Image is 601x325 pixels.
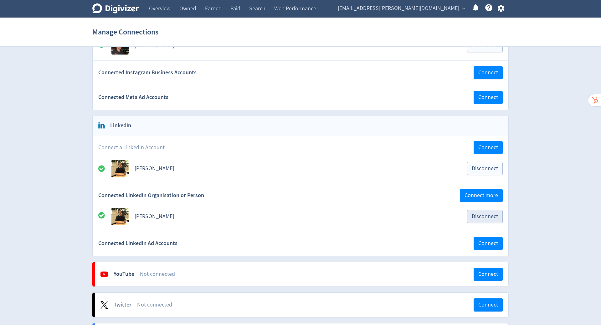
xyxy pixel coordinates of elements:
span: Connect [478,302,498,308]
button: [EMAIL_ADDRESS][PERSON_NAME][DOMAIN_NAME] [336,3,467,13]
button: Connect [474,298,503,312]
button: Connect [474,91,503,104]
button: Connect [474,268,503,281]
span: Connected LinkedIn Organisation or Person [98,191,204,199]
span: Connect [478,95,498,100]
span: Connect [478,145,498,150]
a: YouTubeNot connectedConnect [95,262,508,286]
span: Disconnect [472,43,498,49]
div: All good [98,212,111,221]
img: Avatar for Hugo McManus [111,208,129,225]
img: account profile [111,160,129,177]
span: Connected Instagram Business Accounts [98,69,197,76]
div: Not connected [140,270,474,278]
span: expand_more [461,6,466,11]
span: Connect [478,70,498,76]
button: Disconnect [467,210,503,223]
span: Disconnect [472,214,498,219]
div: Twitter [114,301,131,309]
span: Connected Meta Ad Accounts [98,93,168,101]
a: TwitterNot connectedConnect [95,293,508,317]
span: Disconnect [472,166,498,171]
span: Connect [478,241,498,246]
button: Disconnect [467,162,503,175]
h2: LinkedIn [106,122,131,129]
h1: Manage Connections [92,22,158,42]
div: Not connected [137,301,474,309]
button: Connect more [460,189,503,202]
div: YouTube [114,270,134,278]
a: [PERSON_NAME] [135,213,174,220]
span: Connected LinkedIn Ad Accounts [98,239,177,247]
a: [PERSON_NAME] [135,165,174,172]
button: Connect [474,66,503,79]
span: Connect [478,271,498,277]
button: Connect [474,237,503,250]
span: [EMAIL_ADDRESS][PERSON_NAME][DOMAIN_NAME] [338,3,459,13]
span: Connect more [465,193,498,198]
span: Connect a LinkedIn Account [98,144,165,151]
button: Connect [474,141,503,154]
